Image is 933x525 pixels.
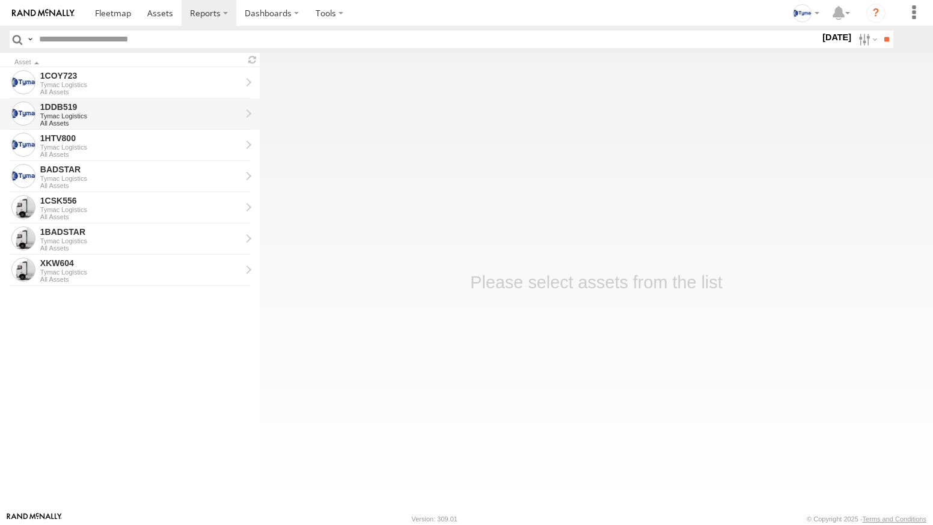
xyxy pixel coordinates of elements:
[40,144,241,151] div: Tymac Logistics
[40,175,241,182] div: Tymac Logistics
[40,237,241,244] div: Tymac Logistics
[807,515,926,523] div: © Copyright 2025 -
[40,182,241,189] div: All Assets
[863,515,926,523] a: Terms and Conditions
[40,276,241,283] div: All Assets
[866,4,886,23] i: ?
[40,133,241,144] div: 1HTV800 - View Asset History
[25,31,35,48] label: Search Query
[12,9,75,17] img: rand-logo.svg
[40,102,241,112] div: 1DDB519 - View Asset History
[40,120,241,127] div: All Assets
[40,244,241,252] div: All Assets
[40,269,241,276] div: Tymac Logistics
[789,4,824,22] div: Gray Wiltshire
[40,164,241,175] div: BADSTAR - View Asset History
[854,31,879,48] label: Search Filter Options
[40,112,241,120] div: Tymac Logistics
[40,258,241,269] div: XKW604 - View Asset History
[14,59,240,65] div: Click to Sort
[245,54,260,65] span: Refresh
[40,81,241,88] div: Tymac Logistics
[40,206,241,213] div: Tymac Logistics
[40,226,241,237] div: 1BADSTAR - View Asset History
[820,31,854,44] label: [DATE]
[40,195,241,206] div: 1CSK556 - View Asset History
[412,515,457,523] div: Version: 309.01
[40,70,241,81] div: 1COY723 - View Asset History
[40,213,241,220] div: All Assets
[40,151,241,158] div: All Assets
[7,513,62,525] a: Visit our Website
[40,88,241,96] div: All Assets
